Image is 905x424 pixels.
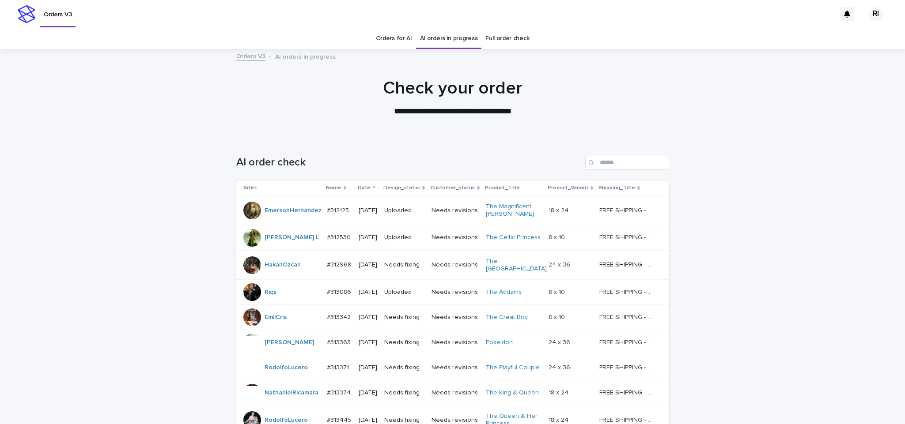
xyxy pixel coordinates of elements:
[327,259,353,269] p: #312968
[549,415,570,424] p: 18 x 24
[265,314,287,321] a: EmilCris
[384,364,424,371] p: Needs fixing
[265,261,301,269] a: HakanOzcan
[384,389,424,397] p: Needs fixing
[549,205,570,214] p: 18 x 24
[275,51,336,61] p: AI orders in progress
[486,339,513,346] a: Poseidon
[236,250,669,280] tr: HakanOzcan #312968#312968 [DATE]Needs fixingNeeds revisionsThe [GEOGRAPHIC_DATA] 24 x 3624 x 36 F...
[486,364,540,371] a: The Playful Couple
[236,225,669,250] tr: [PERSON_NAME] L #312530#312530 [DATE]UploadedNeeds revisionsThe Celtic Princess 8 x 108 x 10 FREE...
[327,232,352,241] p: #312530
[384,314,424,321] p: Needs fixing
[599,387,656,397] p: FREE SHIPPING - preview in 1-2 business days, after your approval delivery will take 5-10 b.d.
[236,156,582,169] h1: AI order check
[432,339,479,346] p: Needs revisions
[549,287,567,296] p: 8 x 10
[549,232,567,241] p: 8 x 10
[236,280,669,305] tr: Riqs #313086#313086 [DATE]UploadedNeeds revisionsThe Addams 8 x 108 x 10 FREE SHIPPING - preview ...
[358,183,371,193] p: Date
[359,261,377,269] p: [DATE]
[327,362,351,371] p: #313371
[359,314,377,321] p: [DATE]
[359,339,377,346] p: [DATE]
[432,261,479,269] p: Needs revisions
[548,183,588,193] p: Product_Variant
[549,337,572,346] p: 24 x 36
[869,7,883,21] div: RI
[384,289,424,296] p: Uploaded
[265,234,319,241] a: [PERSON_NAME] L
[359,389,377,397] p: [DATE]
[486,289,522,296] a: The Addams
[432,389,479,397] p: Needs revisions
[432,289,479,296] p: Needs revisions
[236,78,669,99] h1: Check your order
[549,312,567,321] p: 8 x 10
[265,416,308,424] a: RodolfoLucero
[599,337,656,346] p: FREE SHIPPING - preview in 1-2 business days, after your approval delivery will take 5-10 b.d.
[486,314,528,321] a: The Great Boy
[265,389,318,397] a: NathanielRicamara
[549,259,572,269] p: 24 x 36
[236,196,669,225] tr: EmersonHernandez #312125#312125 [DATE]UploadedNeeds revisionsThe Magnificent [PERSON_NAME] 18 x 2...
[265,289,276,296] a: Riqs
[265,364,308,371] a: RodolfoLucero
[384,207,424,214] p: Uploaded
[598,183,635,193] p: Shipping_Title
[585,156,669,170] input: Search
[485,183,520,193] p: Product_Title
[327,205,351,214] p: #312125
[236,305,669,330] tr: EmilCris #313342#313342 [DATE]Needs fixingNeeds revisionsThe Great Boy 8 x 108 x 10 FREE SHIPPING...
[327,415,353,424] p: #313445
[236,355,669,380] tr: RodolfoLucero #313371#313371 [DATE]Needs fixingNeeds revisionsThe Playful Couple 24 x 3624 x 36 F...
[486,234,541,241] a: The Celtic Princess
[327,287,353,296] p: #313086
[599,232,656,241] p: FREE SHIPPING - preview in 1-2 business days, after your approval delivery will take 5-10 b.d.
[243,183,257,193] p: Artist
[327,387,352,397] p: #313374
[599,415,656,424] p: FREE SHIPPING - preview in 1-2 business days, after your approval delivery will take 5-10 b.d.
[432,364,479,371] p: Needs revisions
[599,205,656,214] p: FREE SHIPPING - preview in 1-2 business days, after your approval delivery will take 5-10 b.d.
[599,312,656,321] p: FREE SHIPPING - preview in 1-2 business days, after your approval delivery will take 5-10 b.d.
[376,28,412,49] a: Orders for AI
[384,234,424,241] p: Uploaded
[383,183,420,193] p: Design_status
[599,259,656,269] p: FREE SHIPPING - preview in 1-2 business days, after your approval delivery will take 5-10 b.d.
[359,207,377,214] p: [DATE]
[265,207,322,214] a: EmersonHernandez
[549,362,572,371] p: 24 x 36
[486,203,541,218] a: The Magnificent [PERSON_NAME]
[486,389,539,397] a: The King & Queen
[236,380,669,405] tr: NathanielRicamara #313374#313374 [DATE]Needs fixingNeeds revisionsThe King & Queen 18 x 2418 x 24...
[359,289,377,296] p: [DATE]
[432,207,479,214] p: Needs revisions
[326,183,341,193] p: Name
[359,234,377,241] p: [DATE]
[420,28,478,49] a: AI orders in progress
[265,339,314,346] a: [PERSON_NAME]
[486,258,547,273] a: The [GEOGRAPHIC_DATA]
[432,234,479,241] p: Needs revisions
[485,28,529,49] a: Full order check
[359,416,377,424] p: [DATE]
[384,261,424,269] p: Needs fixing
[327,337,352,346] p: #313363
[384,339,424,346] p: Needs fixing
[18,5,35,23] img: stacker-logo-s-only.png
[384,416,424,424] p: Needs fixing
[236,330,669,355] tr: [PERSON_NAME] #313363#313363 [DATE]Needs fixingNeeds revisionsPoseidon 24 x 3624 x 36 FREE SHIPPI...
[431,183,475,193] p: Customer_status
[549,387,570,397] p: 18 x 24
[236,51,265,61] a: Orders V3
[327,312,352,321] p: #313342
[599,287,656,296] p: FREE SHIPPING - preview in 1-2 business days, after your approval delivery will take 5-10 b.d.
[599,362,656,371] p: FREE SHIPPING - preview in 1-2 business days, after your approval delivery will take 5-10 b.d.
[432,314,479,321] p: Needs revisions
[432,416,479,424] p: Needs revisions
[359,364,377,371] p: [DATE]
